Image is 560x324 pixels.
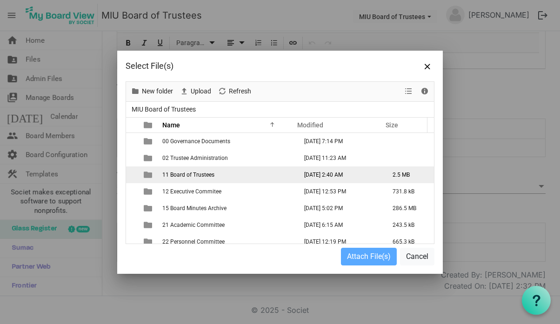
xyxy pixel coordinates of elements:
[341,248,397,265] button: Attach File(s)
[400,248,434,265] button: Cancel
[160,166,294,183] td: 11 Board of Trustees is template cell column header Name
[126,200,138,217] td: checkbox
[294,150,383,166] td: August 06, 2025 11:23 AM column header Modified
[176,82,214,101] div: Upload
[126,233,138,250] td: checkbox
[294,183,383,200] td: September 16, 2025 12:53 PM column header Modified
[294,166,383,183] td: September 25, 2025 2:40 AM column header Modified
[297,121,323,129] span: Modified
[162,188,221,195] span: 12 Executive Commitee
[160,150,294,166] td: 02 Trustee Administration is template cell column header Name
[386,121,398,129] span: Size
[126,217,138,233] td: checkbox
[162,155,228,161] span: 02 Trustee Administration
[294,233,383,250] td: September 16, 2025 12:19 PM column header Modified
[162,205,227,212] span: 15 Board Minutes Archive
[162,222,225,228] span: 21 Academic Committee
[403,86,414,97] button: View dropdownbutton
[138,183,160,200] td: is template cell column header type
[126,150,138,166] td: checkbox
[126,183,138,200] td: checkbox
[162,238,225,245] span: 22 Personnel Committee
[138,150,160,166] td: is template cell column header type
[160,217,294,233] td: 21 Academic Committee is template cell column header Name
[126,59,373,73] div: Select File(s)
[417,82,433,101] div: Details
[383,133,434,150] td: is template cell column header Size
[130,104,198,115] span: MIU Board of Trustees
[383,200,434,217] td: 286.5 MB is template cell column header Size
[383,183,434,200] td: 731.8 kB is template cell column header Size
[190,86,212,97] span: Upload
[129,86,175,97] button: New folder
[141,86,174,97] span: New folder
[294,200,383,217] td: September 24, 2025 5:02 PM column header Modified
[214,82,254,101] div: Refresh
[383,150,434,166] td: is template cell column header Size
[216,86,253,97] button: Refresh
[160,233,294,250] td: 22 Personnel Committee is template cell column header Name
[126,166,138,183] td: checkbox
[228,86,252,97] span: Refresh
[138,233,160,250] td: is template cell column header type
[160,133,294,150] td: 00 Governance Documents is template cell column header Name
[138,200,160,217] td: is template cell column header type
[127,82,176,101] div: New folder
[138,217,160,233] td: is template cell column header type
[138,133,160,150] td: is template cell column header type
[383,217,434,233] td: 243.5 kB is template cell column header Size
[294,217,383,233] td: September 22, 2025 6:15 AM column header Modified
[419,86,431,97] button: Details
[162,138,230,145] span: 00 Governance Documents
[294,133,383,150] td: August 04, 2025 7:14 PM column header Modified
[162,121,180,129] span: Name
[160,183,294,200] td: 12 Executive Commitee is template cell column header Name
[138,166,160,183] td: is template cell column header type
[126,133,138,150] td: checkbox
[178,86,213,97] button: Upload
[162,172,214,178] span: 11 Board of Trustees
[160,200,294,217] td: 15 Board Minutes Archive is template cell column header Name
[383,233,434,250] td: 665.3 kB is template cell column header Size
[420,59,434,73] button: Close
[383,166,434,183] td: 2.5 MB is template cell column header Size
[401,82,417,101] div: View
